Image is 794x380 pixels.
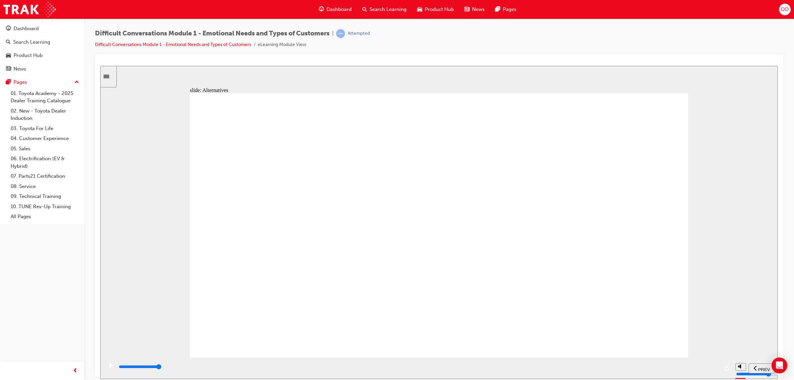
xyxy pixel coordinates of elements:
div: Pages [14,78,27,86]
span: car-icon [6,53,11,59]
li: eLearning Module View [258,41,306,49]
span: learningRecordVerb_ATTEMPT-icon [336,29,345,38]
span: Product Hub [425,6,454,13]
a: 04. Customer Experience [8,133,82,144]
span: up-icon [74,78,79,87]
button: Pages [3,76,82,88]
button: play/pause [3,297,15,308]
span: News [472,6,485,13]
span: news-icon [6,66,11,72]
img: Trak [3,2,56,17]
span: PREV [658,301,670,306]
span: search-icon [362,5,367,14]
div: Attempted [348,30,370,37]
span: news-icon [464,5,469,14]
span: guage-icon [6,26,11,32]
span: Dashboard [327,6,352,13]
a: pages-iconPages [490,3,522,16]
div: misc controls [635,292,645,313]
a: news-iconNews [459,3,490,16]
a: Dashboard [3,23,82,35]
button: replay [622,298,632,308]
a: 10. TUNE Rev-Up Training [8,202,82,212]
input: slide progress [19,298,61,304]
span: Difficult Conversations Module 1 - Emotional Needs and Types of Customers [95,30,330,37]
nav: slide navigation [648,292,675,313]
span: search-icon [6,39,11,45]
a: 05. Sales [8,144,82,154]
a: Search Learning [3,36,82,48]
a: 03. Toyota For Life [8,123,82,134]
a: Difficult Conversations Module 1 - Emotional Needs and Types of Customers [95,42,251,47]
button: DashboardSearch LearningProduct HubNews [3,21,82,76]
div: playback controls [3,292,632,313]
a: 07. Parts21 Certification [8,171,82,181]
span: Search Learning [370,6,407,13]
div: Search Learning [13,38,50,46]
a: search-iconSearch Learning [357,3,412,16]
a: All Pages [8,212,82,222]
a: 02. New - Toyota Dealer Induction [8,106,82,123]
span: | [332,30,333,37]
span: pages-icon [6,79,11,85]
span: QD [781,6,789,13]
input: volume [636,306,679,311]
a: Product Hub [3,49,82,62]
a: News [3,63,82,75]
div: Open Intercom Messenger [772,357,787,373]
div: Dashboard [14,25,39,32]
div: Product Hub [14,52,43,59]
a: guage-iconDashboard [314,3,357,16]
a: 01. Toyota Academy - 2025 Dealer Training Catalogue [8,88,82,106]
button: volume [635,297,646,305]
a: 06. Electrification (EV & Hybrid) [8,154,82,171]
button: QD [779,4,791,15]
a: car-iconProduct Hub [412,3,459,16]
span: car-icon [417,5,422,14]
span: Pages [503,6,516,13]
a: 09. Technical Training [8,191,82,202]
span: pages-icon [495,5,500,14]
span: guage-icon [319,5,324,14]
button: previous [648,298,675,308]
div: News [14,65,26,73]
span: prev-icon [73,367,78,375]
a: 08. Service [8,181,82,192]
